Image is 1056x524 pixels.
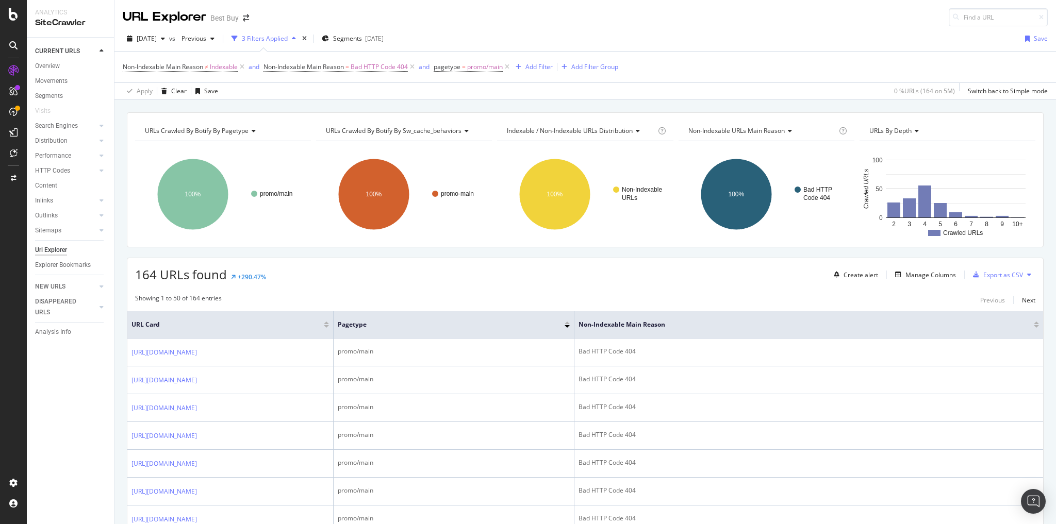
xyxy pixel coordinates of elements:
div: promo/main [338,486,570,495]
div: Switch back to Simple mode [968,87,1048,95]
span: vs [169,34,177,43]
div: Bad HTTP Code 404 [579,375,1039,384]
svg: A chart. [316,149,491,239]
div: Analysis Info [35,327,71,337]
span: 164 URLs found [135,266,227,283]
div: Url Explorer [35,245,67,256]
div: URL Explorer [123,8,206,26]
div: Visits [35,106,51,116]
a: [URL][DOMAIN_NAME] [131,347,197,358]
div: Segments [35,91,63,102]
div: and [419,62,430,71]
span: ≠ [205,62,208,71]
div: NEW URLS [35,281,65,292]
a: Explorer Bookmarks [35,260,107,271]
button: Save [191,83,218,99]
div: promo/main [338,402,570,412]
div: Showing 1 to 50 of 164 entries [135,294,222,306]
div: Previous [980,296,1005,305]
button: 3 Filters Applied [227,30,300,47]
span: Segments [333,34,362,43]
span: Non-Indexable Main Reason [263,62,344,71]
a: Segments [35,91,107,102]
a: [URL][DOMAIN_NAME] [131,403,197,413]
div: Best Buy [210,13,239,23]
span: = [462,62,466,71]
text: promo-main [441,190,474,197]
text: URLs [622,194,637,201]
div: Manage Columns [905,271,956,279]
button: Previous [980,294,1005,306]
button: and [249,62,259,72]
a: Visits [35,106,61,116]
button: Clear [157,83,187,99]
text: Code 404 [803,194,830,201]
text: 2 [892,221,896,228]
div: arrow-right-arrow-left [243,14,249,22]
h4: Non-Indexable URLs Main Reason [686,123,837,139]
span: Previous [177,34,206,43]
span: Non-Indexable URLs Main Reason [688,126,785,135]
a: Content [35,180,107,191]
button: Add Filter Group [557,61,618,73]
div: Export as CSV [983,271,1023,279]
div: Clear [171,87,187,95]
a: HTTP Codes [35,165,96,176]
div: Bad HTTP Code 404 [579,514,1039,523]
a: NEW URLS [35,281,96,292]
a: Analysis Info [35,327,107,337]
button: Export as CSV [969,266,1023,283]
span: URL Card [131,320,321,329]
a: Overview [35,61,107,72]
span: Non-Indexable Main Reason [579,320,1018,329]
div: Overview [35,61,60,72]
button: and [419,62,430,72]
button: Create alert [830,266,878,283]
div: Bad HTTP Code 404 [579,402,1039,412]
div: Performance [35,150,71,161]
svg: A chart. [135,149,310,239]
div: Bad HTTP Code 404 [579,430,1039,440]
svg: A chart. [679,149,853,239]
a: Sitemaps [35,225,96,236]
text: 100% [366,191,382,198]
h4: URLs by Depth [867,123,1026,139]
div: 3 Filters Applied [242,34,288,43]
h4: Indexable / Non-Indexable URLs Distribution [505,123,655,139]
div: Outlinks [35,210,58,221]
div: promo/main [338,458,570,467]
div: Save [204,87,218,95]
a: Outlinks [35,210,96,221]
div: Next [1022,296,1035,305]
button: Previous [177,30,219,47]
div: +290.47% [238,273,266,281]
button: Apply [123,83,153,99]
div: Distribution [35,136,68,146]
div: Save [1034,34,1048,43]
text: 5 [938,221,942,228]
text: Non-Indexable [622,186,662,193]
span: 2025 Sep. 9th [137,34,157,43]
text: 50 [876,185,883,193]
div: SiteCrawler [35,17,106,29]
a: CURRENT URLS [35,46,96,57]
text: 100% [547,191,563,198]
span: pagetype [338,320,549,329]
a: Movements [35,76,107,87]
h4: URLs Crawled By Botify By sw_cache_behaviors [324,123,483,139]
text: 6 [954,221,958,228]
a: Url Explorer [35,245,107,256]
div: CURRENT URLS [35,46,80,57]
span: URLs Crawled By Botify By pagetype [145,126,249,135]
svg: A chart. [497,149,672,239]
div: promo/main [338,514,570,523]
div: Search Engines [35,121,78,131]
text: 9 [1000,221,1004,228]
div: Bad HTTP Code 404 [579,486,1039,495]
a: [URL][DOMAIN_NAME] [131,431,197,441]
text: 3 [907,221,911,228]
div: Open Intercom Messenger [1021,489,1046,514]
